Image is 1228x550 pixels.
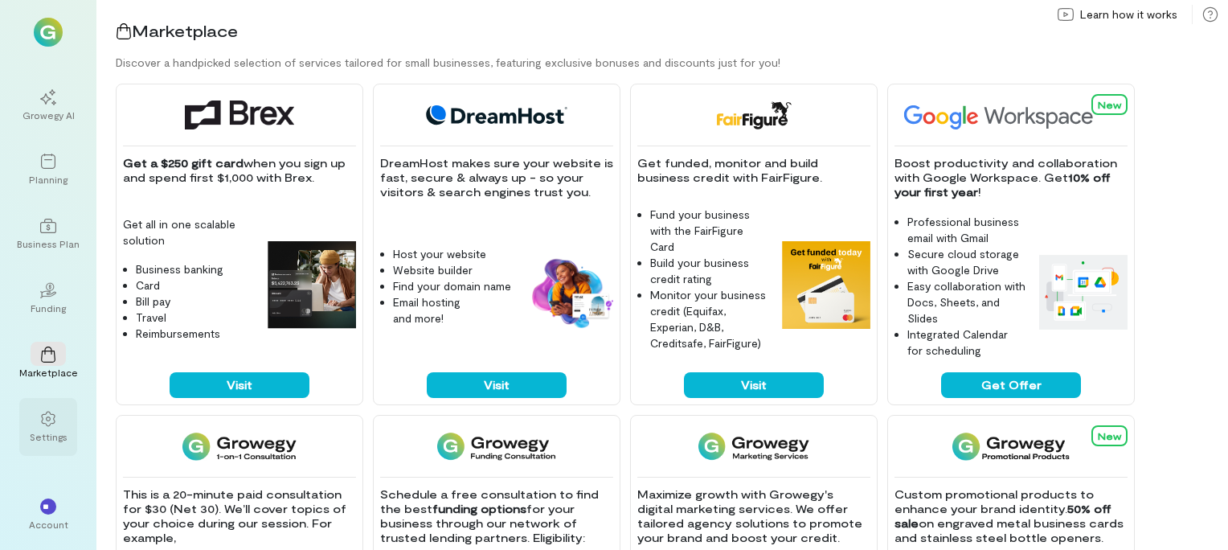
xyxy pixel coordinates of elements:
[19,366,78,379] div: Marketplace
[19,76,77,134] a: Growegy AI
[136,310,255,326] li: Travel
[894,170,1114,199] strong: 10% off your first year
[393,246,512,262] li: Host your website
[941,372,1081,398] button: Get Offer
[136,277,255,293] li: Card
[23,109,75,121] div: Growegy AI
[380,156,613,199] p: DreamHost makes sure your website is fast, secure & always up - so your visitors & search engines...
[684,372,824,398] button: Visit
[31,302,66,314] div: Funding
[907,214,1026,246] li: Professional business email with Gmail
[17,237,80,250] div: Business Plan
[952,432,1070,461] img: Growegy Promo Products
[637,156,870,185] p: Get funded, monitor and build business credit with FairFigure.
[393,278,512,294] li: Find your domain name
[393,262,512,278] li: Website builder
[907,326,1026,359] li: Integrated Calendar for scheduling
[123,487,356,545] p: This is a 20-minute paid consultation for $30 (Net 30). We’ll cover topics of your choice during ...
[393,294,512,326] li: Email hosting and more!
[19,398,77,456] a: Settings
[420,101,573,129] img: DreamHost
[19,205,77,263] a: Business Plan
[427,372,567,398] button: Visit
[29,173,68,186] div: Planning
[182,432,296,461] img: 1-on-1 Consultation
[525,256,613,330] img: DreamHost feature
[19,269,77,327] a: Funding
[650,287,769,351] li: Monitor your business credit (Equifax, Experian, D&B, Creditsafe, FairFigure)
[907,246,1026,278] li: Secure cloud storage with Google Drive
[132,21,238,40] span: Marketplace
[123,156,244,170] strong: Get a $250 gift card
[30,430,68,443] div: Settings
[1039,255,1128,329] img: Google Workspace feature
[437,432,555,461] img: Funding Consultation
[268,241,356,330] img: Brex feature
[894,156,1128,199] p: Boost productivity and collaboration with Google Workspace. Get !
[123,216,255,248] p: Get all in one scalable solution
[894,487,1128,545] p: Custom promotional products to enhance your brand identity. on engraved metal business cards and ...
[715,101,792,129] img: FairFigure
[1080,6,1177,23] span: Learn how it works
[637,487,870,545] p: Maximize growth with Growegy's digital marketing services. We offer tailored agency solutions to ...
[894,101,1131,129] img: Google Workspace
[116,55,1228,71] div: Discover a handpicked selection of services tailored for small businesses, featuring exclusive bo...
[136,293,255,310] li: Bill pay
[1098,99,1121,110] span: New
[19,141,77,199] a: Planning
[907,278,1026,326] li: Easy collaboration with Docs, Sheets, and Slides
[123,156,356,185] p: when you sign up and spend first $1,000 with Brex.
[698,432,810,461] img: Growegy - Marketing Services
[29,518,68,531] div: Account
[894,502,1115,530] strong: 50% off sale
[1098,430,1121,441] span: New
[650,255,769,287] li: Build your business credit rating
[432,502,526,515] strong: funding options
[170,372,309,398] button: Visit
[136,261,255,277] li: Business banking
[136,326,255,342] li: Reimbursements
[650,207,769,255] li: Fund your business with the FairFigure Card
[19,334,77,392] a: Marketplace
[782,241,870,330] img: FairFigure feature
[185,101,294,129] img: Brex
[380,487,613,545] p: Schedule a free consultation to find the best for your business through our network of trusted le...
